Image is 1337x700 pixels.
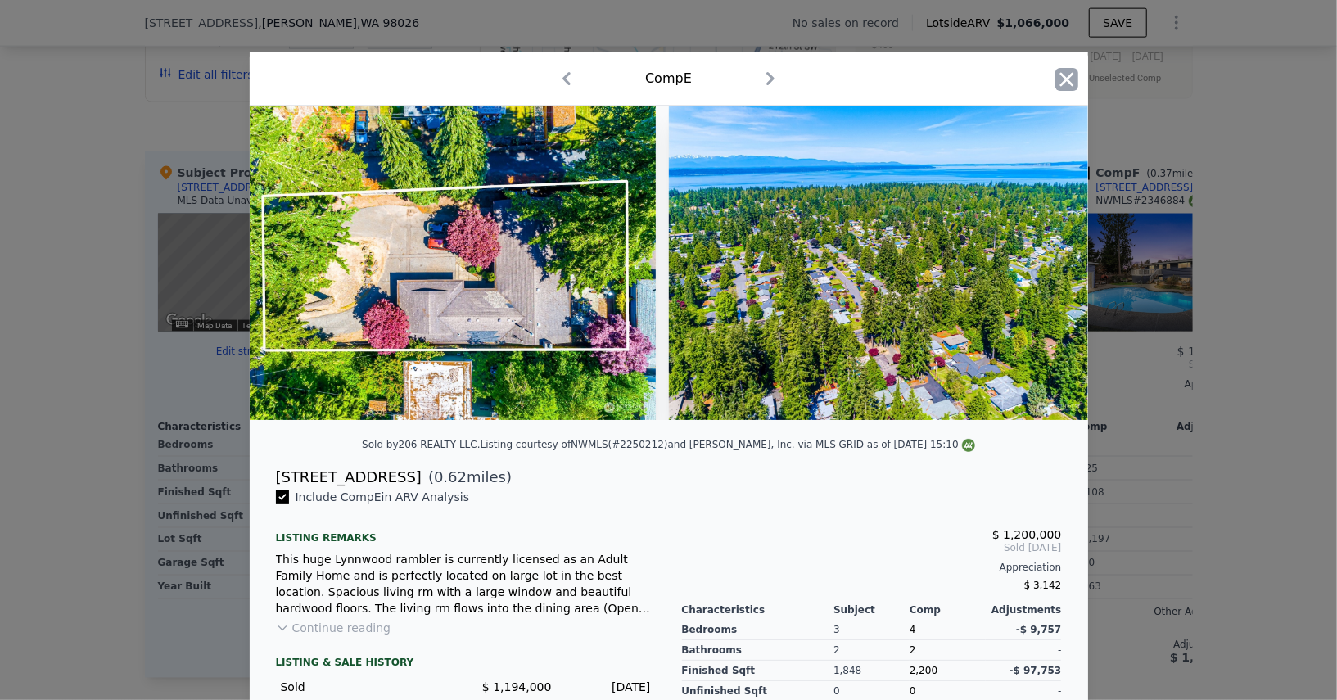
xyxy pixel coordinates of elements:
[992,528,1062,541] span: $ 1,200,000
[276,518,656,544] div: Listing remarks
[1016,624,1061,635] span: -$ 9,757
[910,640,986,661] div: 2
[682,561,1062,574] div: Appreciation
[833,603,910,616] div: Subject
[482,680,552,693] span: $ 1,194,000
[1024,580,1062,591] span: $ 3,142
[276,551,656,616] div: This huge Lynnwood rambler is currently licensed as an Adult Family Home and is perfectly located...
[481,439,975,450] div: Listing courtesy of NWMLS (#2250212) and [PERSON_NAME], Inc. via MLS GRID as of [DATE] 15:10
[1010,665,1062,676] span: -$ 97,753
[986,603,1062,616] div: Adjustments
[682,661,834,681] div: Finished Sqft
[910,665,937,676] span: 2,200
[276,466,422,489] div: [STREET_ADDRESS]
[281,679,453,695] div: Sold
[362,439,480,450] div: Sold by 206 REALTY LLC .
[962,439,975,452] img: NWMLS Logo
[682,640,834,661] div: Bathrooms
[434,468,467,485] span: 0.62
[669,106,1088,420] img: Property Img
[833,620,910,640] div: 3
[910,685,916,697] span: 0
[682,620,834,640] div: Bedrooms
[833,640,910,661] div: 2
[986,640,1062,661] div: -
[276,656,656,672] div: LISTING & SALE HISTORY
[682,541,1062,554] span: Sold [DATE]
[289,490,477,504] span: Include Comp E in ARV Analysis
[910,603,986,616] div: Comp
[276,620,391,636] button: Continue reading
[833,661,910,681] div: 1,848
[565,679,651,695] div: [DATE]
[422,466,512,489] span: ( miles)
[236,106,655,420] img: Property Img
[682,603,834,616] div: Characteristics
[910,624,916,635] span: 4
[645,69,692,88] div: Comp E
